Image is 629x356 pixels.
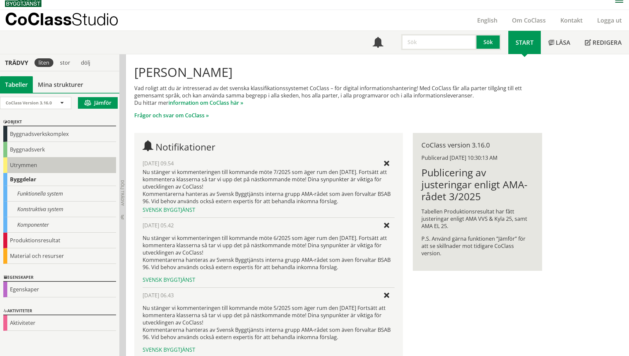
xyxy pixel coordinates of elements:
[120,180,125,206] span: Dölj trädvy
[3,282,116,297] div: Egenskaper
[421,208,533,230] p: Tabellen Produktionsresultat har fått justeringar enligt AMA VVS & Kyla 25, samt AMA EL 25.
[421,154,533,161] div: Publicerad [DATE] 10:30:13 AM
[143,168,394,205] div: Nu stänger vi kommenteringen till kommande möte 7/2025 som äger rum den [DATE]. Fortsätt att komm...
[3,126,116,142] div: Byggnadsverkskomplex
[578,31,629,54] a: Redigera
[143,222,174,229] span: [DATE] 05.42
[134,85,542,106] p: Vad roligt att du är intresserad av det svenska klassifikationssystemet CoClass – för digital inf...
[421,167,533,203] h1: Publicering av justeringar enligt AMA-rådet 3/2025
[3,202,116,217] div: Konstruktiva system
[3,173,116,186] div: Byggdelar
[34,58,53,67] div: liten
[556,38,570,46] span: Läsa
[3,274,116,282] div: Egenskaper
[143,346,394,353] div: Svensk Byggtjänst
[134,65,542,79] h1: [PERSON_NAME]
[505,16,553,24] a: Om CoClass
[553,16,590,24] a: Kontakt
[421,235,533,257] p: P.S. Använd gärna funktionen ”Jämför” för att se skillnader mot tidigare CoClass version.
[590,16,629,24] a: Logga ut
[541,31,578,54] a: Läsa
[3,118,116,126] div: Objekt
[156,141,215,153] span: Notifikationer
[56,58,74,67] div: stor
[470,16,505,24] a: English
[3,142,116,157] div: Byggnadsverk
[78,97,118,109] button: Jämför
[593,38,622,46] span: Redigera
[6,100,52,106] span: CoClass Version 3.16.0
[168,99,243,106] a: information om CoClass här »
[5,15,118,23] p: CoClass
[143,292,174,299] span: [DATE] 06.43
[33,76,88,93] a: Mina strukturer
[143,160,174,167] span: [DATE] 09.54
[3,217,116,233] div: Komponenter
[72,9,118,29] span: Studio
[3,186,116,202] div: Funktionella system
[77,58,94,67] div: dölj
[3,248,116,264] div: Material och resurser
[3,157,116,173] div: Utrymmen
[1,59,32,66] div: Trädvy
[508,31,541,54] a: Start
[5,10,133,30] a: CoClassStudio
[143,304,394,341] p: Nu stänger vi kommenteringen till kommande möte 5/2025 som äger rum den [DATE] Fortsätt att komme...
[143,234,394,271] p: Nu stänger vi kommenteringen till kommande möte 6/2025 som äger rum den [DATE]. Fortsätt att komm...
[476,34,501,50] button: Sök
[3,307,116,315] div: Aktiviteter
[373,38,383,48] span: Notifikationer
[401,34,476,50] input: Sök
[421,142,533,149] div: CoClass version 3.16.0
[3,315,116,331] div: Aktiviteter
[143,276,394,283] div: Svensk Byggtjänst
[516,38,534,46] span: Start
[134,112,209,119] a: Frågor och svar om CoClass »
[143,206,394,213] div: Svensk Byggtjänst
[3,233,116,248] div: Produktionsresultat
